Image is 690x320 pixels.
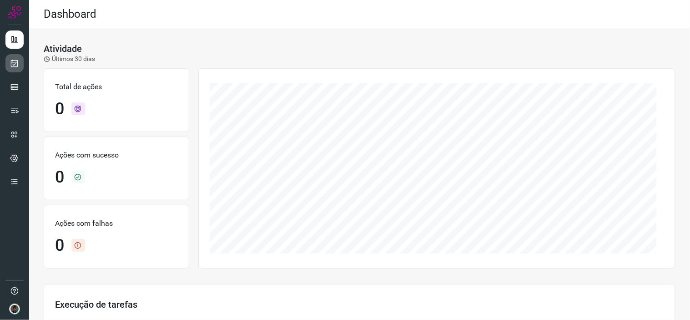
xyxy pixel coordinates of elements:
h3: Execução de tarefas [55,299,664,310]
p: Total de ações [55,81,178,92]
p: Ações com sucesso [55,150,178,161]
h1: 0 [55,236,64,255]
h3: Atividade [44,43,82,54]
p: Ações com falhas [55,218,178,229]
img: d44150f10045ac5288e451a80f22ca79.png [9,304,20,315]
h2: Dashboard [44,8,96,21]
h1: 0 [55,99,64,119]
h1: 0 [55,168,64,187]
img: Logo [8,5,21,19]
p: Últimos 30 dias [44,54,95,64]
